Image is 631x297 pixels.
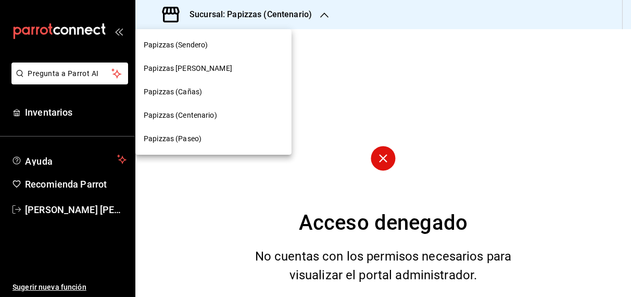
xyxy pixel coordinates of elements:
[135,80,292,104] div: Papizzas (Cañas)
[135,33,292,57] div: Papizzas (Sendero)
[144,133,201,144] span: Papizzas (Paseo)
[135,127,292,151] div: Papizzas (Paseo)
[144,86,202,97] span: Papizzas (Cañas)
[144,40,208,51] span: Papizzas (Sendero)
[135,104,292,127] div: Papizzas (Centenario)
[144,63,232,74] span: Papizzas [PERSON_NAME]
[144,110,217,121] span: Papizzas (Centenario)
[135,57,292,80] div: Papizzas [PERSON_NAME]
